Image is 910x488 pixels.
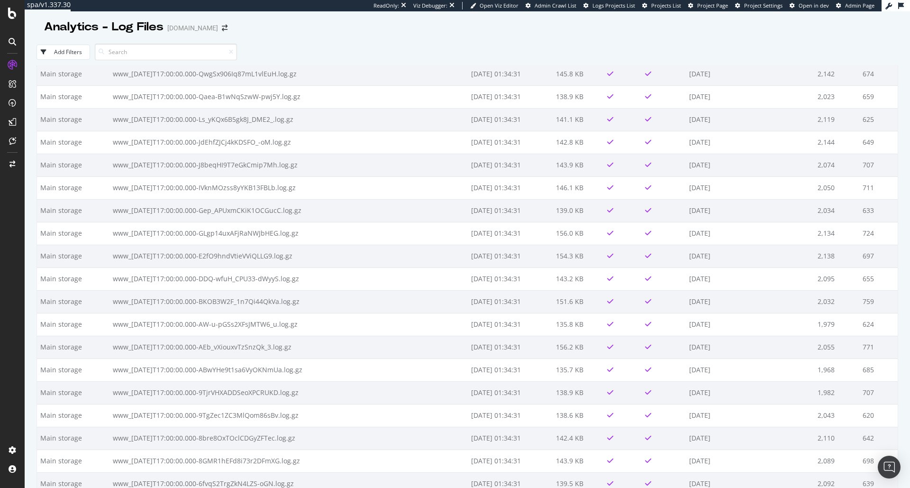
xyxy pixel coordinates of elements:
td: 711 [859,176,898,199]
td: 2,032 [814,290,859,313]
td: www_[DATE]T17:00:00.000-AW-u-pGSs2XFsJMTW6_u.log.gz [109,313,467,336]
td: www_[DATE]T17:00:00.000-GLgp14uxAFjRaNWJbHEG.log.gz [109,222,467,245]
td: [DATE] [686,154,814,176]
td: Main storage [37,222,109,245]
a: Project Settings [735,2,783,9]
td: 771 [859,336,898,359]
td: [DATE] [686,176,814,199]
td: [DATE] [686,290,814,313]
td: 143.9 KB [553,154,604,176]
td: 649 [859,131,898,154]
td: [DATE] [686,404,814,427]
td: 138.9 KB [553,381,604,404]
td: www_[DATE]T17:00:00.000-ABwYHe9t1sa6VyOKNmUa.log.gz [109,359,467,381]
td: [DATE] [686,85,814,108]
td: 135.8 KB [553,313,604,336]
td: www_[DATE]T17:00:00.000-J8beqHI9T7eGkCmip7Mh.log.gz [109,154,467,176]
td: Main storage [37,359,109,381]
td: 145.8 KB [553,63,604,85]
td: Main storage [37,313,109,336]
td: 2,144 [814,131,859,154]
td: 1,979 [814,313,859,336]
td: 2,142 [814,63,859,85]
td: [DATE] 01:34:31 [468,267,553,290]
td: [DATE] 01:34:31 [468,108,553,131]
td: 698 [859,450,898,472]
td: [DATE] [686,450,814,472]
a: Open Viz Editor [470,2,519,9]
td: 674 [859,63,898,85]
td: 620 [859,404,898,427]
td: Main storage [37,381,109,404]
td: [DATE] [686,359,814,381]
td: 2,110 [814,427,859,450]
td: [DATE] 01:34:31 [468,290,553,313]
td: 146.1 KB [553,176,604,199]
td: 143.9 KB [553,450,604,472]
a: Projects List [642,2,681,9]
td: 642 [859,427,898,450]
td: 625 [859,108,898,131]
td: [DATE] [686,267,814,290]
td: www_[DATE]T17:00:00.000-QwgSx906Iq87mL1vlEuH.log.gz [109,63,467,85]
td: Main storage [37,85,109,108]
td: Main storage [37,154,109,176]
div: Add Filters [54,48,82,56]
td: 685 [859,359,898,381]
td: 142.4 KB [553,427,604,450]
td: www_[DATE]T17:00:00.000-DDQ-wfuH_CPU33-dWyyS.log.gz [109,267,467,290]
span: Projects List [651,2,681,9]
span: Open Viz Editor [480,2,519,9]
td: 156.0 KB [553,222,604,245]
td: www_[DATE]T17:00:00.000-IVknMOzss8yYKB13FBLb.log.gz [109,176,467,199]
span: Admin Crawl List [535,2,576,9]
div: Open Intercom Messenger [878,456,901,479]
td: [DATE] 01:34:31 [468,63,553,85]
td: 139.0 KB [553,199,604,222]
td: www_[DATE]T17:00:00.000-9TgZec1ZC3MlQom86sBv.log.gz [109,404,467,427]
td: 724 [859,222,898,245]
td: [DATE] 01:34:31 [468,131,553,154]
td: Main storage [37,290,109,313]
td: [DATE] 01:34:31 [468,199,553,222]
td: 655 [859,267,898,290]
div: [DOMAIN_NAME] [167,23,218,33]
span: Project Settings [744,2,783,9]
td: [DATE] 01:34:31 [468,427,553,450]
td: 142.8 KB [553,131,604,154]
div: Analytics - Log Files [44,19,164,35]
td: Main storage [37,450,109,472]
td: [DATE] [686,427,814,450]
td: Main storage [37,131,109,154]
td: www_[DATE]T17:00:00.000-9TjrVHXADDSeoXPCRUKD.log.gz [109,381,467,404]
td: 707 [859,381,898,404]
td: 138.9 KB [553,85,604,108]
td: [DATE] [686,222,814,245]
td: Main storage [37,267,109,290]
td: www_[DATE]T17:00:00.000-AEb_vXiouxvTzSnzQk_3.log.gz [109,336,467,359]
span: Logs Projects List [592,2,635,9]
td: [DATE] 01:34:31 [468,450,553,472]
td: 707 [859,154,898,176]
td: 2,089 [814,450,859,472]
td: [DATE] 01:34:31 [468,381,553,404]
td: [DATE] 01:34:31 [468,154,553,176]
td: www_[DATE]T17:00:00.000-E2fO9hndVtieVViQLLG9.log.gz [109,245,467,267]
td: [DATE] [686,336,814,359]
div: Viz Debugger: [413,2,447,9]
td: [DATE] 01:34:31 [468,404,553,427]
td: www_[DATE]T17:00:00.000-Gep_APUxmCKiK1OCGucC.log.gz [109,199,467,222]
td: [DATE] [686,381,814,404]
td: [DATE] 01:34:31 [468,313,553,336]
td: 624 [859,313,898,336]
td: [DATE] 01:34:31 [468,176,553,199]
td: [DATE] 01:34:31 [468,359,553,381]
td: 2,119 [814,108,859,131]
td: 138.6 KB [553,404,604,427]
td: www_[DATE]T17:00:00.000-Ls_yKQx6B5gk8J_DME2_.log.gz [109,108,467,131]
td: [DATE] [686,245,814,267]
td: [DATE] [686,313,814,336]
td: Main storage [37,245,109,267]
td: 135.7 KB [553,359,604,381]
td: [DATE] 01:34:31 [468,336,553,359]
